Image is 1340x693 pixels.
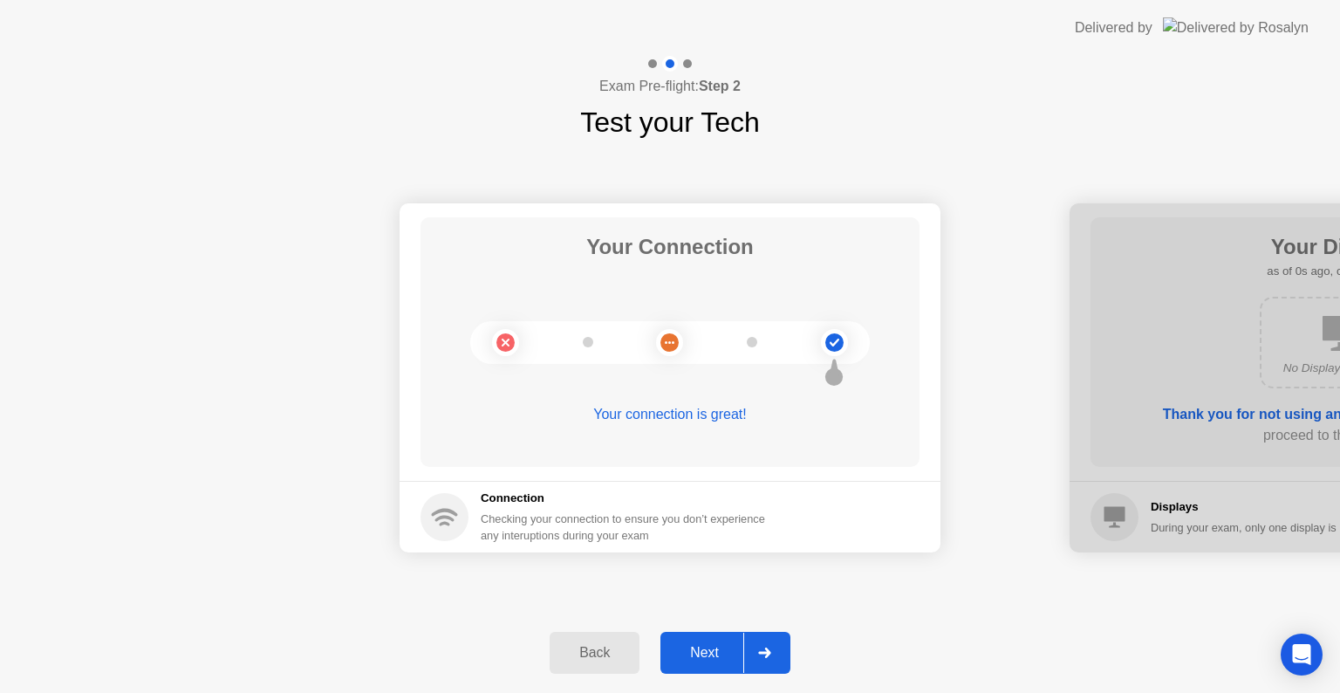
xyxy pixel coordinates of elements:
div: Checking your connection to ensure you don’t experience any interuptions during your exam [481,511,776,544]
h1: Test your Tech [580,101,760,143]
h1: Your Connection [586,231,754,263]
button: Back [550,632,639,674]
h4: Exam Pre-flight: [599,76,741,97]
b: Step 2 [699,79,741,93]
div: Next [666,645,743,661]
div: Back [555,645,634,661]
div: Open Intercom Messenger [1281,634,1323,676]
div: Your connection is great! [420,404,920,425]
button: Next [660,632,790,674]
div: Delivered by [1075,17,1152,38]
img: Delivered by Rosalyn [1163,17,1309,38]
h5: Connection [481,490,776,507]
